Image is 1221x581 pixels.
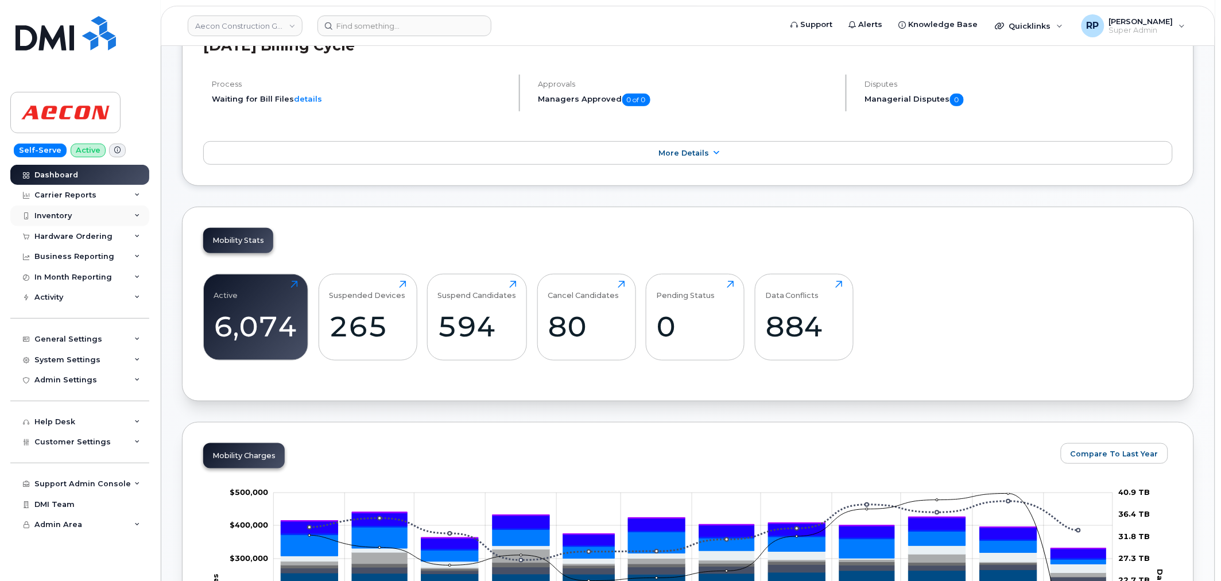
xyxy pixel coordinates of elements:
[230,521,268,530] tspan: $400,000
[212,94,509,104] li: Waiting for Bill Files
[281,512,1107,548] g: QST
[548,281,619,300] div: Cancel Candidates
[909,19,978,30] span: Knowledge Base
[212,80,509,88] h4: Process
[659,149,710,157] span: More Details
[230,487,268,497] g: $0
[865,94,1173,106] h5: Managerial Disputes
[538,94,836,106] h5: Managers Approved
[317,16,491,36] input: Find something...
[1109,17,1173,26] span: [PERSON_NAME]
[950,94,964,106] span: 0
[329,281,406,354] a: Suspended Devices265
[1109,26,1173,35] span: Super Admin
[1073,14,1193,37] div: Ryan Partack
[1119,553,1150,563] tspan: 27.3 TB
[329,309,406,343] div: 265
[765,281,843,354] a: Data Conflicts884
[281,512,1107,549] g: PST
[214,281,298,354] a: Active6,074
[281,549,1107,577] g: Cancellation
[230,553,268,563] tspan: $300,000
[548,309,625,343] div: 80
[1061,443,1168,464] button: Compare To Last Year
[188,16,303,36] a: Aecon Construction Group Inc
[891,13,986,36] a: Knowledge Base
[841,13,891,36] a: Alerts
[438,309,517,343] div: 594
[765,281,819,300] div: Data Conflicts
[865,80,1173,88] h4: Disputes
[438,281,517,354] a: Suspend Candidates594
[1119,487,1150,497] tspan: 40.9 TB
[657,281,734,354] a: Pending Status0
[1071,448,1158,459] span: Compare To Last Year
[859,19,883,30] span: Alerts
[281,546,1107,573] g: Hardware
[281,526,1107,560] g: GST
[801,19,833,30] span: Support
[783,13,841,36] a: Support
[281,513,1107,558] g: HST
[1087,19,1099,33] span: RP
[230,553,268,563] g: $0
[538,80,836,88] h4: Approvals
[657,309,734,343] div: 0
[294,94,322,103] a: details
[230,487,268,497] tspan: $500,000
[548,281,625,354] a: Cancel Candidates80
[1009,21,1051,30] span: Quicklinks
[329,281,405,300] div: Suspended Devices
[1119,510,1150,519] tspan: 36.4 TB
[657,281,715,300] div: Pending Status
[765,309,843,343] div: 884
[1119,532,1150,541] tspan: 31.8 TB
[281,528,1107,564] g: Features
[987,14,1071,37] div: Quicklinks
[438,281,517,300] div: Suspend Candidates
[214,309,298,343] div: 6,074
[230,521,268,530] g: $0
[622,94,650,106] span: 0 of 0
[214,281,238,300] div: Active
